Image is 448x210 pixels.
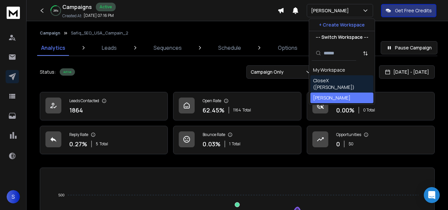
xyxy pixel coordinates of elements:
[60,68,75,76] div: Active
[99,141,108,147] span: Total
[96,141,98,147] span: 5
[379,65,435,79] button: [DATE] - [DATE]
[203,139,221,149] p: 0.03 %
[251,69,286,75] p: Campaign Only
[316,34,368,40] p: --- Switch Workspace ---
[424,187,440,203] div: Open Intercom Messenger
[58,193,64,197] tspan: 500
[336,132,361,137] p: Opportunities
[40,69,56,75] p: Status:
[7,7,20,19] img: logo
[40,126,168,154] a: Reply Rate0.27%5Total
[274,40,301,56] a: Options
[319,22,365,28] p: + Create Workspace
[203,132,225,137] p: Bounce Rate
[311,7,352,14] p: [PERSON_NAME]
[233,107,241,113] span: 1164
[336,105,354,115] p: 0.00 %
[381,41,437,54] button: Pause Campaign
[69,105,83,115] p: 1864
[313,67,345,73] div: My Workspace
[278,44,297,52] p: Options
[69,132,88,137] p: Reply Rate
[96,3,116,11] div: Active
[309,19,375,31] button: + Create Workspace
[242,107,251,113] span: Total
[229,141,230,147] span: 1
[102,44,117,52] p: Leads
[40,92,168,120] a: Leads Contacted1864
[62,3,92,11] h1: Campaigns
[173,92,301,120] a: Open Rate62.45%1164Total
[336,139,340,149] p: 0
[7,190,20,203] button: S
[307,92,435,120] a: Click Rate0.00%0 Total
[232,141,240,147] span: Total
[37,40,69,56] a: Analytics
[53,9,58,13] p: 28 %
[381,4,436,17] button: Get Free Credits
[71,31,128,36] p: Safiq_SEO_USA_Campain_2
[359,47,372,60] button: Sort by Sort A-Z
[62,13,82,19] p: Created At:
[203,98,221,104] p: Open Rate
[150,40,186,56] a: Sequences
[98,40,121,56] a: Leads
[363,107,375,113] p: 0 Total
[307,126,435,154] a: Opportunities0$0
[41,44,65,52] p: Analytics
[84,13,114,18] p: [DATE] 07:16 PM
[173,126,301,154] a: Bounce Rate0.03%1Total
[69,139,87,149] p: 0.27 %
[349,141,353,147] p: $ 0
[214,40,245,56] a: Schedule
[218,44,241,52] p: Schedule
[313,77,371,91] div: CloseX ([PERSON_NAME])
[69,98,99,104] p: Leads Contacted
[203,105,224,115] p: 62.45 %
[40,31,60,36] button: Campaign
[154,44,182,52] p: Sequences
[313,95,351,101] div: [PERSON_NAME]
[395,7,432,14] p: Get Free Credits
